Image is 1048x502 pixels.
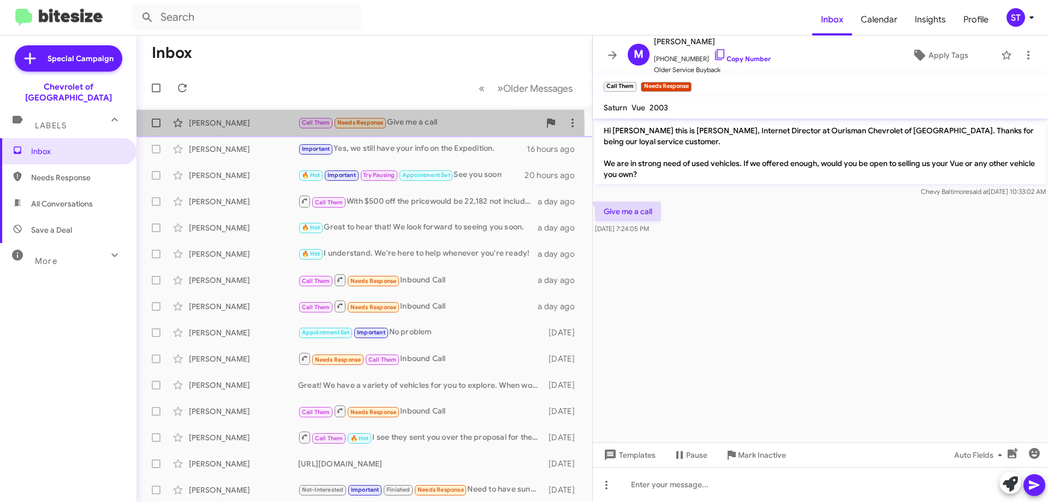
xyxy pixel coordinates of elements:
[302,224,320,231] span: 🔥 Hot
[543,353,583,364] div: [DATE]
[31,146,124,157] span: Inbox
[302,119,330,126] span: Call Them
[315,199,343,206] span: Call Them
[472,77,491,99] button: Previous
[302,409,330,416] span: Call Them
[298,299,538,313] div: Inbound Call
[298,221,538,234] div: Great to hear that! We look forward to seeing you soon.
[327,172,356,179] span: Important
[189,275,298,286] div: [PERSON_NAME]
[632,103,645,113] span: Vue
[189,249,298,259] div: [PERSON_NAME]
[302,486,344,493] span: Not-Interested
[543,327,583,338] div: [DATE]
[298,247,538,260] div: I understand. We're here to help whenever you're ready!
[189,117,298,128] div: [PERSON_NAME]
[298,430,543,444] div: I see they sent you over the proposal for the 2025 Trax. Did you have any additional questions or...
[351,486,379,493] span: Important
[634,46,644,63] span: M
[954,445,1007,465] span: Auto Fields
[473,77,579,99] nav: Page navigation example
[664,445,716,465] button: Pause
[189,353,298,364] div: [PERSON_NAME]
[31,172,124,183] span: Needs Response
[543,485,583,495] div: [DATE]
[350,304,397,311] span: Needs Response
[884,45,996,65] button: Apply Tags
[298,380,543,391] div: Great! We have a variety of vehicles for you to explore. When would you like to visit the dealers...
[538,275,583,286] div: a day ago
[641,82,691,92] small: Needs Response
[189,432,298,443] div: [PERSON_NAME]
[538,196,583,207] div: a day ago
[350,409,397,416] span: Needs Response
[189,170,298,181] div: [PERSON_NAME]
[302,145,330,152] span: Important
[538,249,583,259] div: a day ago
[738,445,786,465] span: Mark Inactive
[298,143,527,155] div: Yes, we still have your info on the Expedition.
[298,116,540,129] div: Give me a call
[595,202,661,221] p: Give me a call
[503,82,573,95] span: Older Messages
[31,198,93,209] span: All Conversations
[189,406,298,417] div: [PERSON_NAME]
[315,435,343,442] span: Call Them
[357,329,385,336] span: Important
[955,4,997,36] a: Profile
[152,44,192,62] h1: Inbox
[15,45,122,72] a: Special Campaign
[812,4,852,36] span: Inbox
[35,121,67,131] span: Labels
[302,172,320,179] span: 🔥 Hot
[298,458,543,469] div: [URL][DOMAIN_NAME]
[350,277,397,285] span: Needs Response
[298,169,525,181] div: See you soon
[602,445,656,465] span: Templates
[497,81,503,95] span: »
[604,103,627,113] span: Saturn
[302,329,350,336] span: Appointment Set
[189,485,298,495] div: [PERSON_NAME]
[47,53,114,64] span: Special Campaign
[654,64,771,75] span: Older Service Buyback
[189,196,298,207] div: [PERSON_NAME]
[302,304,330,311] span: Call Them
[945,445,1015,465] button: Auto Fields
[402,172,450,179] span: Appointment Set
[363,172,395,179] span: Try Pausing
[654,35,771,48] span: [PERSON_NAME]
[604,82,636,92] small: Call Them
[650,103,668,113] span: 2003
[543,458,583,469] div: [DATE]
[595,121,1046,184] p: Hi [PERSON_NAME] this is [PERSON_NAME], Internet Director at Ourisman Chevrolet of [GEOGRAPHIC_DA...
[298,352,543,365] div: Inbound Call
[686,445,707,465] span: Pause
[337,119,384,126] span: Needs Response
[852,4,906,36] span: Calendar
[1007,8,1025,27] div: ST
[538,301,583,312] div: a day ago
[189,458,298,469] div: [PERSON_NAME]
[35,256,57,266] span: More
[418,486,464,493] span: Needs Response
[593,445,664,465] button: Templates
[189,301,298,312] div: [PERSON_NAME]
[921,187,1046,196] span: Chevy Baltimore [DATE] 10:33:02 AM
[543,432,583,443] div: [DATE]
[491,77,579,99] button: Next
[525,170,583,181] div: 20 hours ago
[298,326,543,339] div: No problem
[713,55,771,63] a: Copy Number
[298,194,538,208] div: With $500 off the pricewould be 22,182 not included your tags, taxes and fees
[302,250,320,257] span: 🔥 Hot
[969,187,989,196] span: said at
[997,8,1036,27] button: ST
[906,4,955,36] span: Insights
[189,327,298,338] div: [PERSON_NAME]
[189,144,298,155] div: [PERSON_NAME]
[298,404,543,418] div: Inbound Call
[386,486,410,493] span: Finished
[595,225,649,233] span: [DATE] 7:24:05 PM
